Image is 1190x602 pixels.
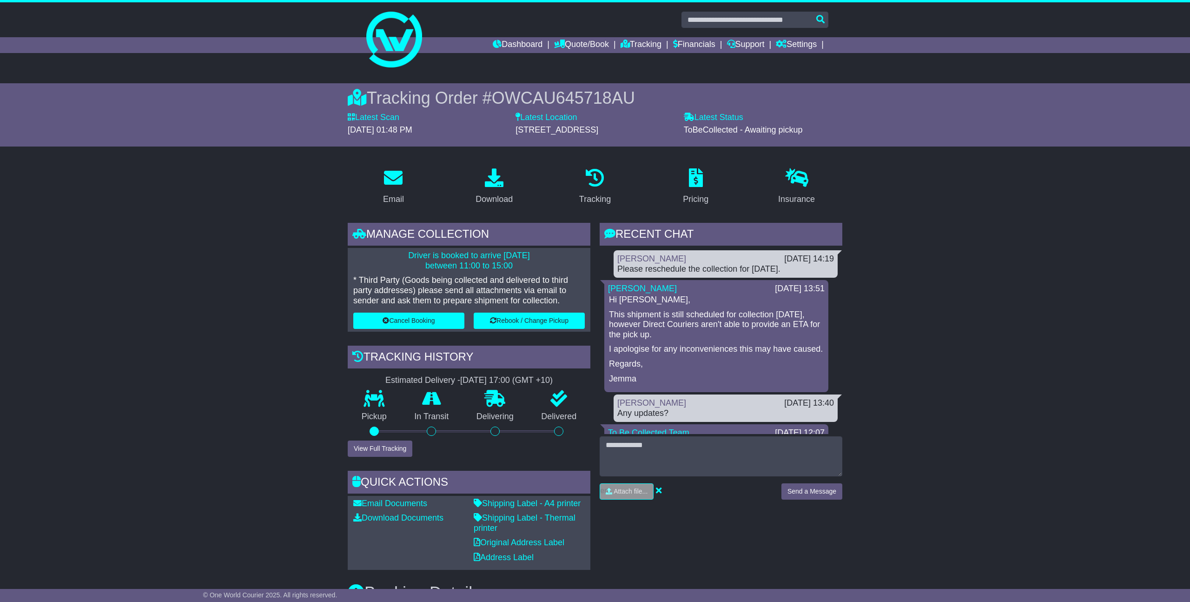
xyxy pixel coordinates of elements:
p: * Third Party (Goods being collected and delivered to third party addresses) please send all atta... [353,275,585,306]
a: Insurance [772,165,821,209]
span: [STREET_ADDRESS] [516,125,598,134]
div: Please reschedule the collection for [DATE]. [617,264,834,274]
p: Delivered [528,412,591,422]
div: [DATE] 17:00 (GMT +10) [460,375,553,386]
a: [PERSON_NAME] [617,398,686,408]
span: OWCAU645718AU [492,88,635,107]
a: [PERSON_NAME] [617,254,686,263]
div: Quick Actions [348,471,590,496]
div: Tracking [579,193,611,206]
p: Jemma [609,374,824,384]
p: Delivering [463,412,528,422]
a: Email [377,165,410,209]
div: Tracking history [348,346,590,371]
a: Tracking [621,37,661,53]
a: Shipping Label - Thermal printer [474,513,575,533]
p: Regards, [609,359,824,369]
span: ToBeCollected - Awaiting pickup [684,125,803,134]
p: Driver is booked to arrive [DATE] between 11:00 to 15:00 [353,251,585,271]
label: Latest Scan [348,113,399,123]
div: [DATE] 14:19 [784,254,834,264]
div: Email [383,193,404,206]
a: Shipping Label - A4 printer [474,499,581,508]
a: Download Documents [353,513,443,522]
div: Any updates? [617,408,834,419]
a: Address Label [474,553,534,562]
button: View Full Tracking [348,441,412,457]
a: Quote/Book [554,37,609,53]
button: Cancel Booking [353,313,464,329]
a: Download [469,165,519,209]
div: Tracking Order # [348,88,842,108]
div: Download [476,193,513,206]
a: Financials [673,37,715,53]
div: [DATE] 13:40 [784,398,834,408]
a: Original Address Label [474,538,564,547]
p: This shipment is still scheduled for collection [DATE], however Direct Couriers aren't able to pr... [609,310,824,340]
div: [DATE] 13:51 [775,284,825,294]
p: I apologise for any inconveniences this may have caused. [609,344,824,355]
a: To Be Collected Team [608,428,689,437]
a: Settings [776,37,817,53]
p: Hi [PERSON_NAME], [609,295,824,305]
div: RECENT CHAT [600,223,842,248]
div: [DATE] 12:07 [775,428,825,438]
p: In Transit [401,412,463,422]
a: [PERSON_NAME] [608,284,677,293]
span: [DATE] 01:48 PM [348,125,412,134]
a: Support [727,37,765,53]
a: Tracking [573,165,617,209]
a: Email Documents [353,499,427,508]
button: Send a Message [781,483,842,500]
label: Latest Status [684,113,743,123]
label: Latest Location [516,113,577,123]
div: Manage collection [348,223,590,248]
div: Insurance [778,193,815,206]
a: Pricing [677,165,714,209]
div: Pricing [683,193,708,206]
a: Dashboard [493,37,542,53]
div: Estimated Delivery - [348,375,590,386]
span: © One World Courier 2025. All rights reserved. [203,591,337,599]
button: Rebook / Change Pickup [474,313,585,329]
p: Pickup [348,412,401,422]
